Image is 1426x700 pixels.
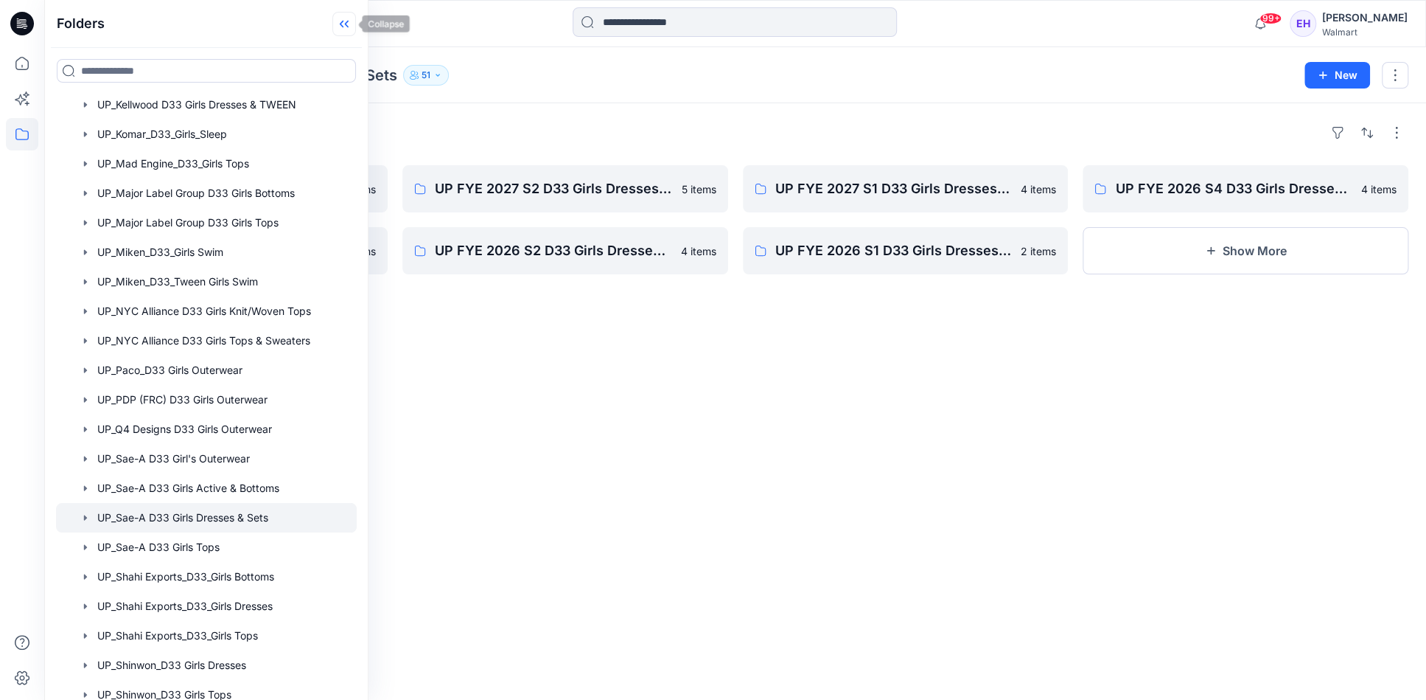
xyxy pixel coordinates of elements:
p: UP FYE 2026 S1 D33 Girls Dresses Sae-A [775,240,1013,261]
p: UP FYE 2027 S1 D33 Girls Dresses - Sae-A [775,179,1013,199]
p: 4 items [1021,181,1056,197]
p: UP FYE 2026 S4 D33 Girls Dresses Sae-A [1115,179,1352,199]
p: UP FYE 2026 S2 D33 Girls Dresses Sae-A [435,240,672,261]
a: UP FYE 2027 S1 D33 Girls Dresses - Sae-A4 items [743,165,1069,212]
div: Walmart [1322,27,1408,38]
button: 51 [403,65,449,86]
button: New [1304,62,1370,89]
div: [PERSON_NAME] [1322,9,1408,27]
a: UP FYE 2027 S2 D33 Girls Dresses - Sae-A5 items [402,165,728,212]
p: 2 items [1021,243,1056,259]
p: 4 items [1361,181,1397,197]
p: UP FYE 2027 S2 D33 Girls Dresses - Sae-A [435,179,673,199]
p: 51 [422,67,430,83]
a: UP FYE 2026 S2 D33 Girls Dresses Sae-A4 items [402,227,728,274]
p: 5 items [682,181,716,197]
a: UP FYE 2026 S4 D33 Girls Dresses Sae-A4 items [1083,165,1408,212]
span: 99+ [1259,13,1282,24]
a: UP FYE 2026 S1 D33 Girls Dresses Sae-A2 items [743,227,1069,274]
p: 4 items [681,243,716,259]
button: Show More [1083,227,1408,274]
div: EH [1290,10,1316,37]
